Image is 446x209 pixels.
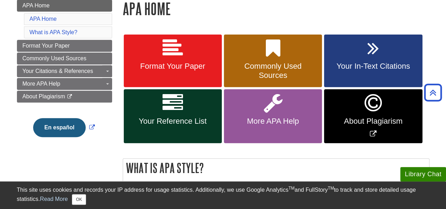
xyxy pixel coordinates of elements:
a: Your Citations & References [17,65,112,77]
button: En español [33,118,86,137]
a: Format Your Paper [124,35,222,87]
button: Close [72,194,86,205]
div: This site uses cookies and records your IP address for usage statistics. Additionally, we use Goo... [17,186,429,205]
a: Format Your Paper [17,40,112,52]
span: Your Reference List [129,117,216,126]
a: More APA Help [17,78,112,90]
span: Your Citations & References [23,68,93,74]
span: Your In-Text Citations [329,62,417,71]
span: More APA Help [23,81,60,87]
span: About Plagiarism [329,117,417,126]
sup: TM [328,186,334,191]
a: More APA Help [224,89,322,143]
a: Link opens in new window [31,124,97,130]
span: Commonly Used Sources [229,62,317,80]
a: What is APA Style? [30,29,78,35]
span: About Plagiarism [23,93,65,99]
span: APA Home [23,2,50,8]
a: Commonly Used Sources [224,35,322,87]
span: Format Your Paper [23,43,70,49]
span: Format Your Paper [129,62,216,71]
sup: TM [288,186,294,191]
span: More APA Help [229,117,317,126]
h2: What is APA Style? [123,159,429,177]
button: Library Chat [400,167,446,182]
a: Link opens in new window [324,89,422,143]
a: APA Home [30,16,57,22]
a: Your In-Text Citations [324,35,422,87]
a: About Plagiarism [17,91,112,103]
i: This link opens in a new window [67,94,73,99]
a: Your Reference List [124,89,222,143]
a: Back to Top [422,88,444,97]
a: Read More [40,196,68,202]
span: Commonly Used Sources [23,55,86,61]
a: Commonly Used Sources [17,53,112,64]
